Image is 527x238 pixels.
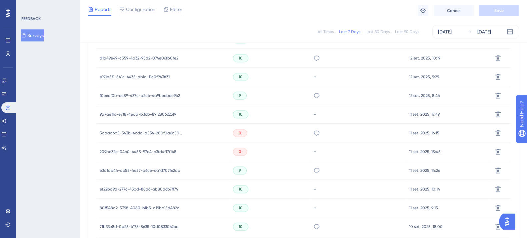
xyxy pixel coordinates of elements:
[409,74,439,80] span: 12 set. 2025, 9:29
[239,55,243,61] span: 10
[313,111,402,117] div: -
[477,28,491,36] div: [DATE]
[239,187,243,192] span: 10
[409,187,440,192] span: 11 set. 2025, 10:14
[409,112,440,117] span: 11 set. 2025, 17:49
[239,168,241,173] span: 9
[313,186,402,192] div: -
[447,8,461,13] span: Cancel
[409,55,440,61] span: 12 set. 2025, 10:19
[95,5,111,13] span: Reports
[239,149,241,154] span: 0
[409,149,441,154] span: 11 set. 2025, 15:45
[100,168,180,173] span: e3d1db44-ac55-4e57-a6ce-ca1d707f62ac
[438,28,452,36] div: [DATE]
[170,5,182,13] span: Editor
[479,5,519,16] button: Save
[434,5,474,16] button: Cancel
[409,224,443,229] span: 10 set. 2025, 18:00
[494,8,504,13] span: Save
[16,2,42,10] span: Need Help?
[499,212,519,232] iframe: UserGuiding AI Assistant Launcher
[366,29,390,34] div: Last 30 Days
[239,93,241,98] span: 9
[100,93,180,98] span: f0e6cf0b-cc89-437c-a2c4-4a9beebce942
[100,55,178,61] span: d1a49e49-c559-4a32-95d2-074e06fb0fe2
[100,205,180,211] span: 80f548a2-5398-4080-b1b5-d19bc15d482d
[318,29,334,34] div: All Times
[100,149,176,154] span: 209bc32e-04c0-4455-97e4-c3fd4f17f148
[100,187,178,192] span: ef22ba9d-2776-43bd-88d6-ab80d6b7ff74
[409,168,440,173] span: 11 set. 2025, 14:26
[239,130,241,136] span: 0
[313,74,402,80] div: -
[100,112,176,117] span: 9a7ae1fc-e718-4eaa-b3cb-89f280622319
[100,74,170,80] span: e191b5f1-541c-4435-ab1a-11c0f943ff31
[126,5,155,13] span: Configuration
[339,29,360,34] div: Last 7 Days
[100,224,178,229] span: 71b33e8d-0b25-4178-8635-10d0833062ce
[239,74,243,80] span: 10
[409,205,438,211] span: 11 set. 2025, 9:15
[239,205,243,211] span: 10
[21,16,41,21] div: FEEDBACK
[313,205,402,211] div: -
[100,130,183,136] span: 5aaad6b5-343b-4cda-a534-200f0a6c5035
[239,112,243,117] span: 10
[409,130,439,136] span: 11 set. 2025, 16:15
[21,29,44,41] button: Surveys
[395,29,419,34] div: Last 90 Days
[409,93,440,98] span: 12 set. 2025, 8:46
[313,148,402,155] div: -
[239,224,243,229] span: 10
